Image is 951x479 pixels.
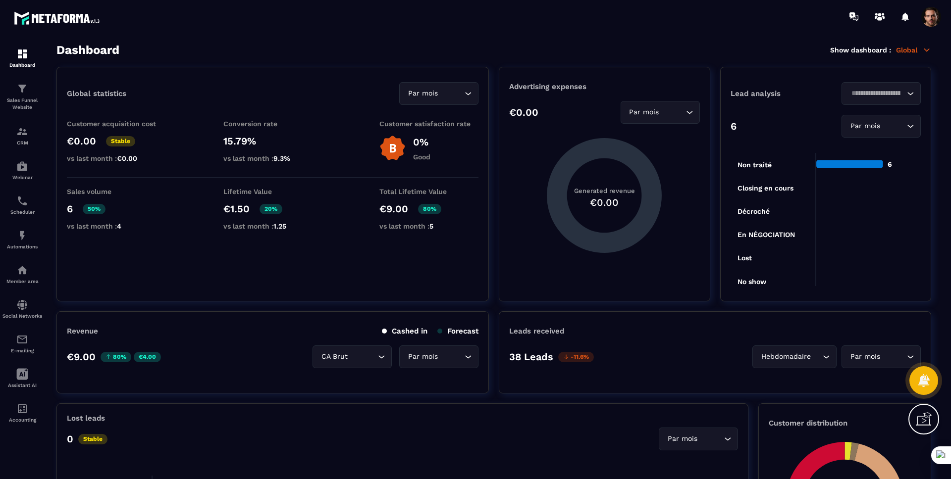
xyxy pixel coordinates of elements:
[882,121,904,132] input: Search for option
[699,433,722,444] input: Search for option
[379,120,478,128] p: Customer satisfaction rate
[56,43,119,57] h3: Dashboard
[2,326,42,361] a: emailemailE-mailing
[117,154,137,162] span: €0.00
[2,361,42,395] a: Assistant AI
[665,433,699,444] span: Par mois
[16,230,28,241] img: automations
[731,89,826,98] p: Lead analysis
[509,82,699,91] p: Advertising expenses
[738,184,793,192] tspan: Closing en cours
[2,383,42,388] p: Assistant AI
[2,209,42,215] p: Scheduler
[16,264,28,276] img: automations
[413,153,430,161] p: Good
[731,120,737,132] p: 6
[848,121,882,132] span: Par mois
[67,188,166,195] p: Sales volume
[509,327,564,335] p: Leads received
[842,345,921,368] div: Search for option
[83,204,106,214] p: 50%
[67,327,98,335] p: Revenue
[752,345,837,368] div: Search for option
[413,136,430,148] p: 0%
[2,75,42,118] a: formationformationSales Funnel Website
[842,115,921,138] div: Search for option
[67,351,96,363] p: €9.00
[769,419,921,428] p: Customer distribution
[223,135,322,147] p: 15.79%
[399,82,478,105] div: Search for option
[440,351,462,362] input: Search for option
[16,195,28,207] img: scheduler
[2,140,42,145] p: CRM
[67,135,96,147] p: €0.00
[223,188,322,195] p: Lifetime Value
[16,83,28,95] img: formation
[830,46,891,54] p: Show dashboard :
[738,254,752,262] tspan: Lost
[16,160,28,172] img: automations
[848,351,882,362] span: Par mois
[16,403,28,415] img: accountant
[2,313,42,319] p: Social Networks
[2,41,42,75] a: formationformationDashboard
[223,154,322,162] p: vs last month :
[418,204,441,214] p: 80%
[2,175,42,180] p: Webinar
[759,351,813,362] span: Hebdomadaire
[16,48,28,60] img: formation
[273,222,286,230] span: 1.25
[67,222,166,230] p: vs last month :
[260,204,282,214] p: 20%
[319,351,350,362] span: CA Brut
[2,188,42,222] a: schedulerschedulerScheduler
[16,299,28,311] img: social-network
[223,222,322,230] p: vs last month :
[2,222,42,257] a: automationsautomationsAutomations
[738,231,795,239] tspan: En NÉGOCIATION
[273,154,290,162] span: 9.3%
[350,351,375,362] input: Search for option
[2,62,42,68] p: Dashboard
[67,203,73,215] p: 6
[2,348,42,353] p: E-mailing
[16,334,28,345] img: email
[882,351,904,362] input: Search for option
[67,89,126,98] p: Global statistics
[379,188,478,195] p: Total Lifetime Value
[627,107,661,118] span: Par mois
[2,279,42,284] p: Member area
[406,88,440,99] span: Par mois
[223,120,322,128] p: Conversion rate
[379,203,408,215] p: €9.00
[621,101,700,124] div: Search for option
[440,88,462,99] input: Search for option
[223,203,250,215] p: €1.50
[2,153,42,188] a: automationsautomationsWebinar
[67,154,166,162] p: vs last month :
[14,9,103,27] img: logo
[842,82,921,105] div: Search for option
[2,291,42,326] a: social-networksocial-networkSocial Networks
[67,414,105,423] p: Lost leads
[2,244,42,249] p: Automations
[313,345,392,368] div: Search for option
[813,351,820,362] input: Search for option
[2,97,42,111] p: Sales Funnel Website
[437,327,478,335] p: Forecast
[558,352,594,362] p: -11.6%
[896,46,931,54] p: Global
[848,88,904,99] input: Search for option
[379,222,478,230] p: vs last month :
[101,352,131,362] p: 80%
[2,257,42,291] a: automationsautomationsMember area
[379,135,406,161] img: b-badge-o.b3b20ee6.svg
[67,120,166,128] p: Customer acquisition cost
[399,345,478,368] div: Search for option
[738,278,767,286] tspan: No show
[661,107,684,118] input: Search for option
[67,433,73,445] p: 0
[509,351,553,363] p: 38 Leads
[509,106,538,118] p: €0.00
